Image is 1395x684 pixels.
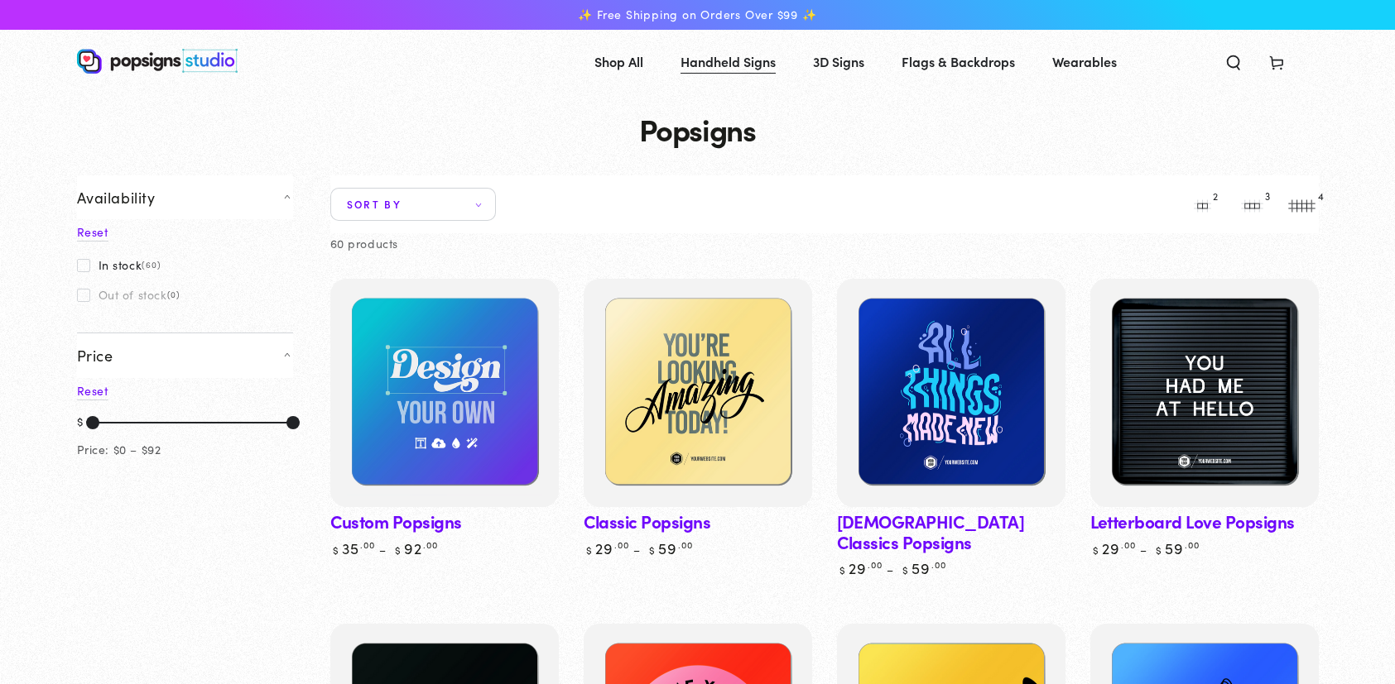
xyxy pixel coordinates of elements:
[801,40,877,84] a: 3D Signs
[77,411,84,434] div: $
[330,233,399,254] p: 60 products
[77,346,113,365] span: Price
[681,50,776,74] span: Handheld Signs
[167,289,180,299] span: (0)
[77,288,180,301] label: Out of stock
[584,279,812,507] a: Classic PopsignsClassic Popsigns
[1090,279,1319,507] a: Letterboard Love PopsignsLetterboard Love Popsigns
[77,112,1319,146] h1: Popsigns
[77,382,108,400] a: Reset
[77,332,293,377] summary: Price
[77,223,108,242] a: Reset
[1236,188,1269,221] button: 3
[1052,50,1117,74] span: Wearables
[902,50,1015,74] span: Flags & Backdrops
[77,258,161,271] label: In stock
[1186,188,1219,221] button: 2
[1040,40,1129,84] a: Wearables
[889,40,1027,84] a: Flags & Backdrops
[77,175,293,219] summary: Availability
[330,188,496,221] summary: Sort by
[813,50,864,74] span: 3D Signs
[1212,43,1255,79] summary: Search our site
[77,439,161,460] div: Price: $0 – $92
[668,40,788,84] a: Handheld Signs
[578,7,816,22] span: ✨ Free Shipping on Orders Over $99 ✨
[77,49,238,74] img: Popsigns Studio
[837,279,1065,507] a: Baptism Classics PopsignsBaptism Classics Popsigns
[77,188,156,207] span: Availability
[142,260,161,270] span: (60)
[582,40,656,84] a: Shop All
[594,50,643,74] span: Shop All
[330,279,559,507] a: Custom PopsignsCustom Popsigns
